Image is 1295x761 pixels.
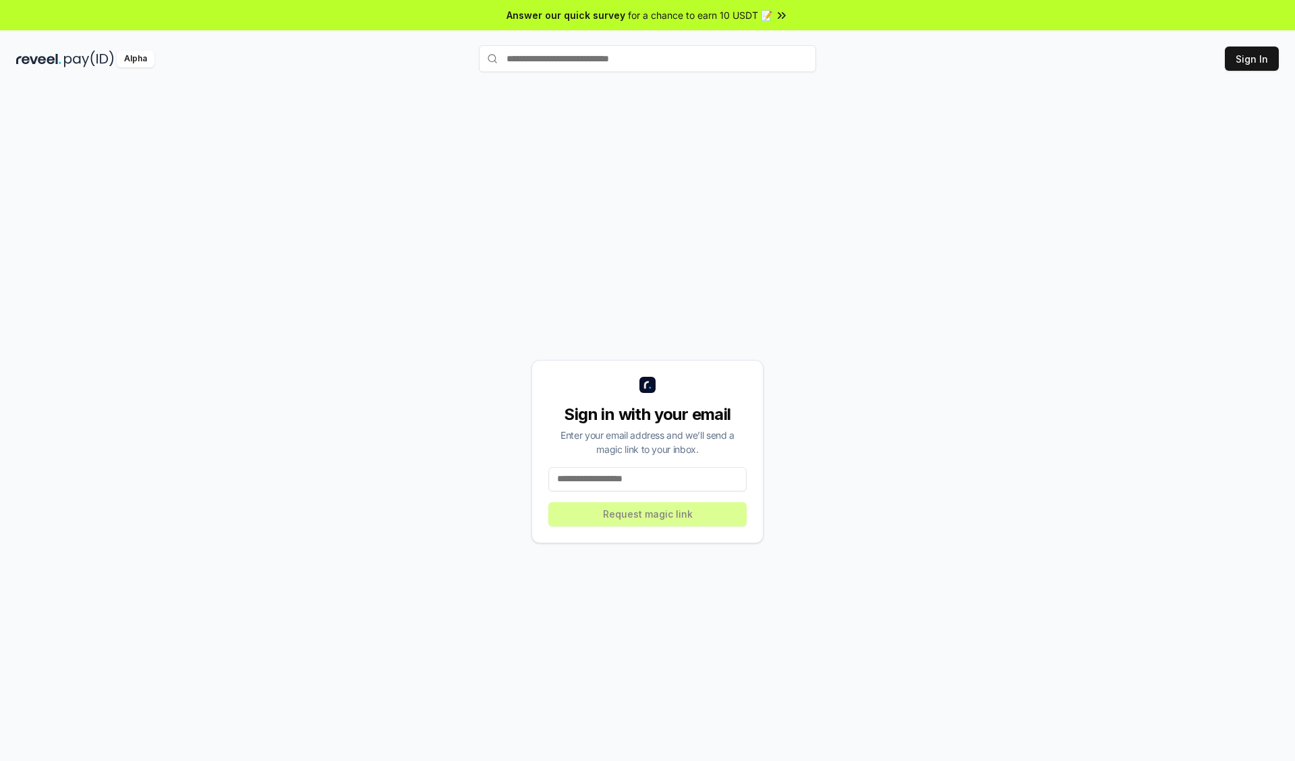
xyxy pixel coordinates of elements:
div: Alpha [117,51,154,67]
span: Answer our quick survey [507,8,625,22]
span: for a chance to earn 10 USDT 📝 [628,8,772,22]
img: pay_id [64,51,114,67]
img: reveel_dark [16,51,61,67]
div: Enter your email address and we’ll send a magic link to your inbox. [548,428,747,456]
button: Sign In [1225,47,1279,71]
img: logo_small [639,377,656,393]
div: Sign in with your email [548,404,747,425]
